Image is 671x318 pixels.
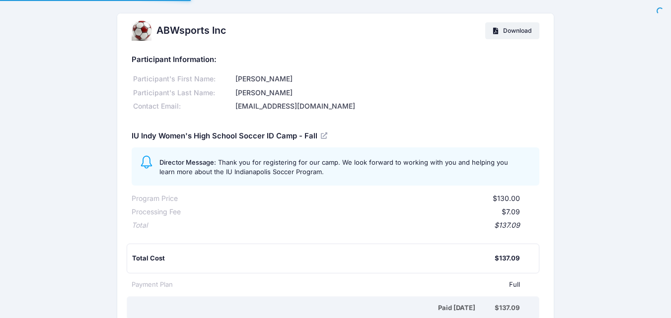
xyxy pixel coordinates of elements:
h5: Participant Information: [132,56,539,64]
div: [PERSON_NAME] [233,88,539,98]
div: $7.09 [181,207,520,217]
span: $130.00 [493,194,520,202]
div: Total Cost [132,254,495,263]
div: [PERSON_NAME] [233,74,539,84]
div: $137.09 [148,220,520,231]
a: View Registration Details [321,131,329,140]
span: Download [503,27,531,34]
span: Thank you for registering for our camp. We look forward to working with you and helping you learn... [159,158,508,176]
div: Processing Fee [132,207,181,217]
div: Participant's First Name: [132,74,233,84]
div: Total [132,220,148,231]
h2: ABWsports Inc [156,25,226,36]
div: Program Price [132,193,178,204]
h5: IU Indy Women's High School Soccer ID Camp - Fall [132,132,329,141]
div: Payment Plan [132,280,173,290]
span: Director Message: [159,158,216,166]
div: $137.09 [495,303,520,313]
div: Participant's Last Name: [132,88,233,98]
div: Full [173,280,520,290]
a: Download [485,22,539,39]
div: $137.09 [495,254,520,263]
div: [EMAIL_ADDRESS][DOMAIN_NAME] [233,101,539,112]
div: Paid [DATE] [134,303,495,313]
div: Contact Email: [132,101,233,112]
